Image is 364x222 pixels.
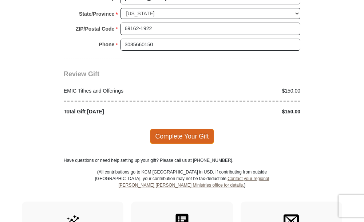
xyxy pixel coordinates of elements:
[64,157,300,164] p: Have questions or need help setting up your gift? Please call us at [PHONE_NUMBER].
[79,9,114,19] strong: State/Province
[99,39,115,50] strong: Phone
[95,169,269,202] p: (All contributions go to KCM [GEOGRAPHIC_DATA] in USD. If contributing from outside [GEOGRAPHIC_D...
[76,24,115,34] strong: ZIP/Postal Code
[182,108,304,116] div: $150.00
[182,87,304,95] div: $150.00
[60,108,182,116] div: Total Gift [DATE]
[64,70,99,78] span: Review Gift
[150,129,214,144] span: Complete Your Gift
[60,87,182,95] div: EMIC Tithes and Offerings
